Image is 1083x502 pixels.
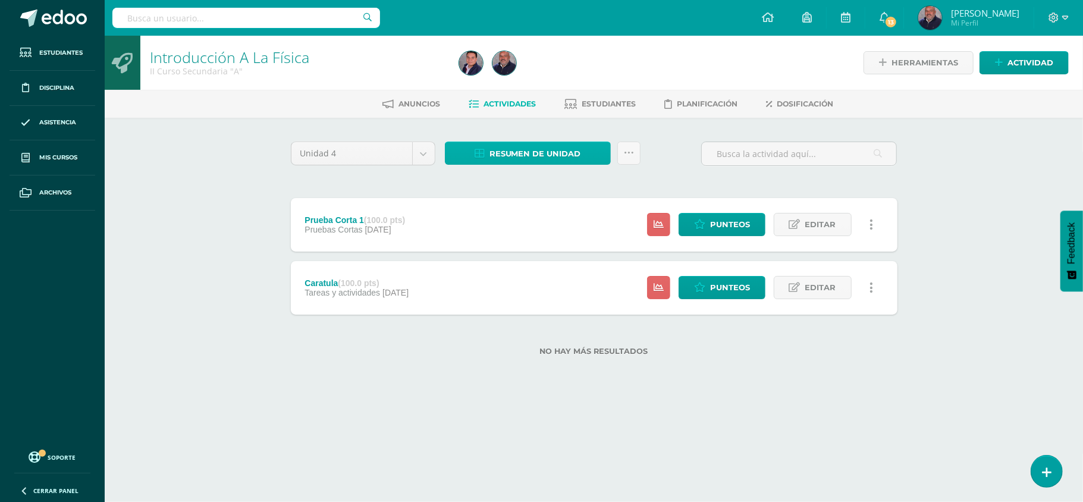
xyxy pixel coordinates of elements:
span: 13 [884,15,897,29]
a: Asistencia [10,106,95,141]
span: [PERSON_NAME] [951,7,1019,19]
a: Disciplina [10,71,95,106]
a: Mis cursos [10,140,95,175]
span: Actividad [1007,52,1053,74]
strong: (100.0 pts) [364,215,405,225]
span: Punteos [710,214,750,236]
span: Editar [805,277,836,299]
span: Actividades [484,99,536,108]
span: Asistencia [39,118,76,127]
a: Resumen de unidad [445,142,611,165]
a: Unidad 4 [291,142,435,165]
button: Feedback - Mostrar encuesta [1060,211,1083,291]
a: Punteos [679,276,765,299]
a: Dosificación [767,95,834,114]
span: Herramientas [891,52,958,74]
img: 2f5cfbbd6f1a8be69b4d572f42287c4a.png [459,51,483,75]
span: Pruebas Cortas [305,225,362,234]
input: Busca un usuario... [112,8,380,28]
span: Tareas y actividades [305,288,380,297]
div: Prueba Corta 1 [305,215,405,225]
label: No hay más resultados [291,347,897,356]
a: Herramientas [864,51,974,74]
span: Editar [805,214,836,236]
a: Estudiantes [10,36,95,71]
span: [DATE] [382,288,409,297]
a: Planificación [665,95,738,114]
a: Introducción A La Física [150,47,309,67]
span: Mis cursos [39,153,77,162]
a: Soporte [14,448,90,465]
span: Mi Perfil [951,18,1019,28]
div: Caratula [305,278,409,288]
a: Archivos [10,175,95,211]
div: II Curso Secundaria 'A' [150,65,445,77]
span: Cerrar panel [33,487,79,495]
span: Anuncios [399,99,441,108]
a: Actividad [980,51,1069,74]
h1: Introducción A La Física [150,49,445,65]
span: Estudiantes [582,99,636,108]
a: Anuncios [383,95,441,114]
span: Punteos [710,277,750,299]
span: Resumen de unidad [489,143,581,165]
span: [DATE] [365,225,391,234]
a: Punteos [679,213,765,236]
img: d04ab39c1f09c225e6644a5aeb567931.png [492,51,516,75]
span: Unidad 4 [300,142,403,165]
span: Estudiantes [39,48,83,58]
input: Busca la actividad aquí... [702,142,896,165]
img: d04ab39c1f09c225e6644a5aeb567931.png [918,6,942,30]
span: Soporte [48,453,76,462]
span: Planificación [677,99,738,108]
a: Actividades [469,95,536,114]
span: Archivos [39,188,71,197]
span: Disciplina [39,83,74,93]
span: Feedback [1066,222,1077,264]
span: Dosificación [777,99,834,108]
strong: (100.0 pts) [338,278,379,288]
a: Estudiantes [565,95,636,114]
